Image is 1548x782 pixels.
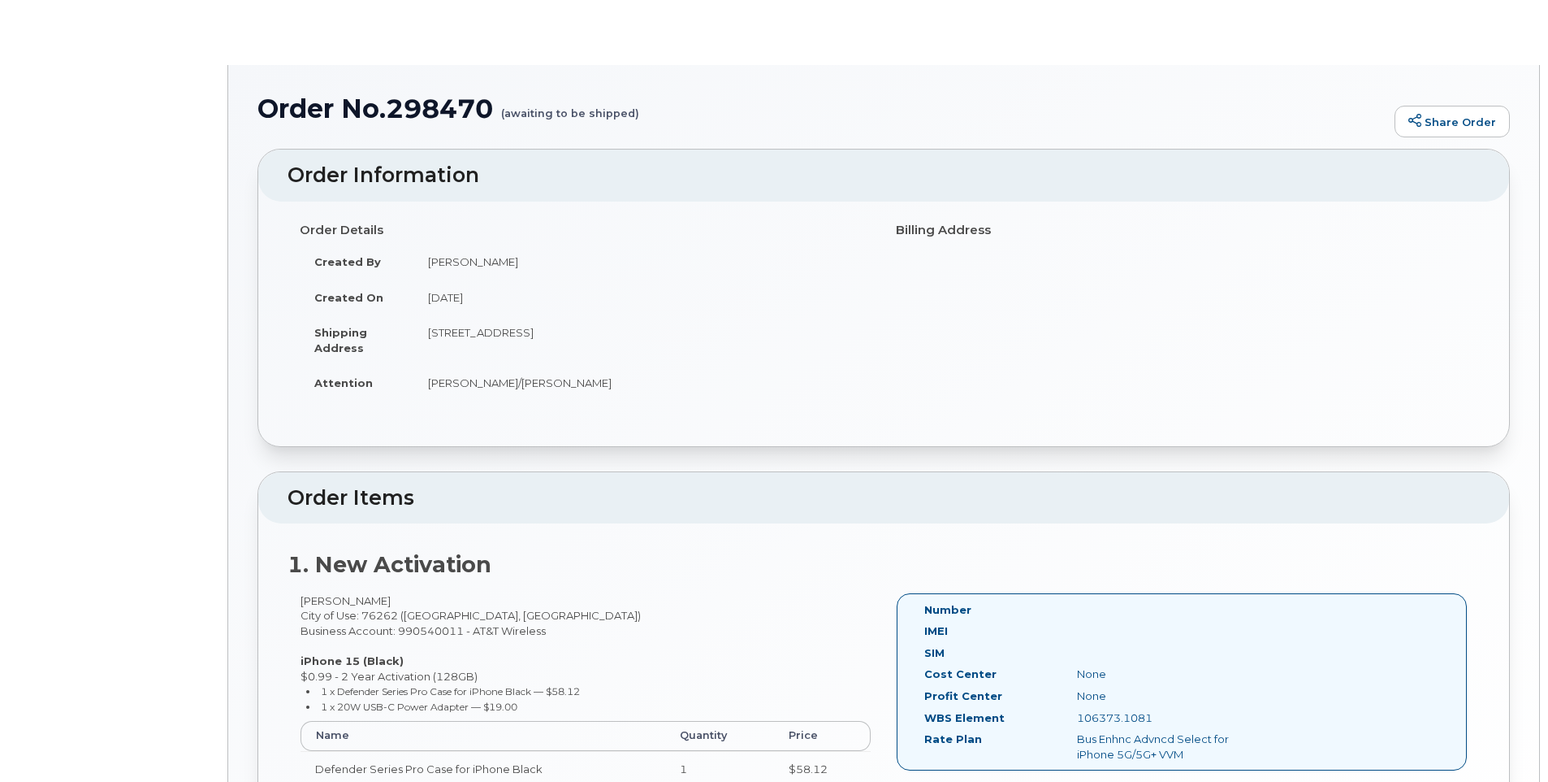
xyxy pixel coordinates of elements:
td: [STREET_ADDRESS] [413,315,871,365]
label: WBS Element [924,710,1005,726]
strong: Created On [314,291,383,304]
a: Share Order [1394,106,1510,138]
strong: Shipping Address [314,326,367,354]
strong: Attention [314,376,373,389]
h4: Billing Address [896,224,1468,237]
strong: iPhone 15 (Black) [301,654,404,667]
label: Rate Plan [924,732,982,747]
td: [PERSON_NAME] [413,244,871,280]
label: Number [924,602,971,618]
small: (awaiting to be shipped) [501,94,639,119]
td: [DATE] [413,280,871,315]
td: [PERSON_NAME]/[PERSON_NAME] [413,365,871,401]
label: SIM [924,645,945,661]
h4: Order Details [300,224,871,237]
div: 106373.1081 [1065,710,1279,726]
h2: Order Items [288,487,1480,510]
h2: Order Information [288,164,1480,187]
strong: Created By [314,255,381,268]
th: Quantity [665,721,774,750]
div: None [1065,667,1279,682]
th: Name [301,721,665,750]
h1: Order No.298470 [257,94,1386,123]
th: Price [774,721,871,750]
div: None [1065,689,1279,704]
label: Profit Center [924,689,1002,704]
label: Cost Center [924,667,997,682]
strong: 1. New Activation [288,551,491,578]
div: Bus Enhnc Advncd Select for iPhone 5G/5G+ VVM [1065,732,1279,762]
label: IMEI [924,623,948,639]
small: 1 x 20W USB-C Power Adapter — $19.00 [321,701,517,713]
small: 1 x Defender Series Pro Case for iPhone Black — $58.12 [321,685,580,697]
